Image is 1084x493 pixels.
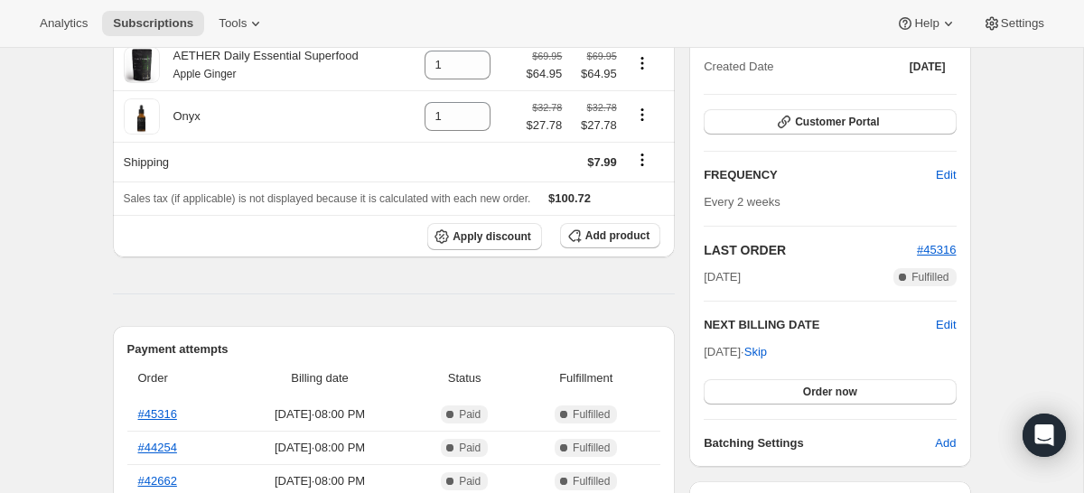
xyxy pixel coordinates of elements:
[704,241,917,259] h2: LAST ORDER
[113,142,406,181] th: Shipping
[453,229,531,244] span: Apply discount
[532,51,562,61] small: $69.95
[1001,16,1044,31] span: Settings
[522,369,649,387] span: Fulfillment
[160,107,201,126] div: Onyx
[914,16,939,31] span: Help
[573,407,610,422] span: Fulfilled
[208,11,276,36] button: Tools
[628,150,657,170] button: Shipping actions
[972,11,1055,36] button: Settings
[573,441,610,455] span: Fulfilled
[885,11,967,36] button: Help
[29,11,98,36] button: Analytics
[573,474,610,488] span: Fulfilled
[704,316,936,334] h2: NEXT BILLING DATE
[459,474,481,488] span: Paid
[704,345,767,358] span: [DATE] ·
[233,439,406,457] span: [DATE] · 08:00 PM
[585,228,649,243] span: Add product
[910,60,946,74] span: [DATE]
[233,369,406,387] span: Billing date
[138,474,177,488] a: #42662
[628,53,657,73] button: Product actions
[936,316,956,334] button: Edit
[803,385,857,399] span: Order now
[587,102,617,113] small: $32.78
[560,223,660,248] button: Add product
[925,161,967,190] button: Edit
[917,241,956,259] button: #45316
[704,166,936,184] h2: FREQUENCY
[548,191,591,205] span: $100.72
[113,16,193,31] span: Subscriptions
[459,407,481,422] span: Paid
[587,155,617,169] span: $7.99
[527,116,563,135] span: $27.78
[459,441,481,455] span: Paid
[795,115,879,129] span: Customer Portal
[704,379,956,405] button: Order now
[704,58,773,76] span: Created Date
[573,65,616,83] span: $64.95
[427,223,542,250] button: Apply discount
[417,369,511,387] span: Status
[573,116,616,135] span: $27.78
[936,166,956,184] span: Edit
[527,65,563,83] span: $64.95
[704,195,780,209] span: Every 2 weeks
[1023,414,1066,457] div: Open Intercom Messenger
[734,338,778,367] button: Skip
[628,105,657,125] button: Product actions
[587,51,617,61] small: $69.95
[160,47,359,83] div: AETHER Daily Essential Superfood
[924,429,967,458] button: Add
[704,434,935,452] h6: Batching Settings
[138,441,177,454] a: #44254
[102,11,204,36] button: Subscriptions
[40,16,88,31] span: Analytics
[911,270,948,284] span: Fulfilled
[127,340,661,358] h2: Payment attempts
[233,405,406,423] span: [DATE] · 08:00 PM
[124,192,531,205] span: Sales tax (if applicable) is not displayed because it is calculated with each new order.
[704,268,741,286] span: [DATE]
[138,407,177,421] a: #45316
[917,243,956,256] a: #45316
[935,434,956,452] span: Add
[704,109,956,135] button: Customer Portal
[233,472,406,490] span: [DATE] · 08:00 PM
[744,343,767,361] span: Skip
[899,54,957,79] button: [DATE]
[173,68,237,80] small: Apple Ginger
[219,16,247,31] span: Tools
[127,358,229,398] th: Order
[532,102,562,113] small: $32.78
